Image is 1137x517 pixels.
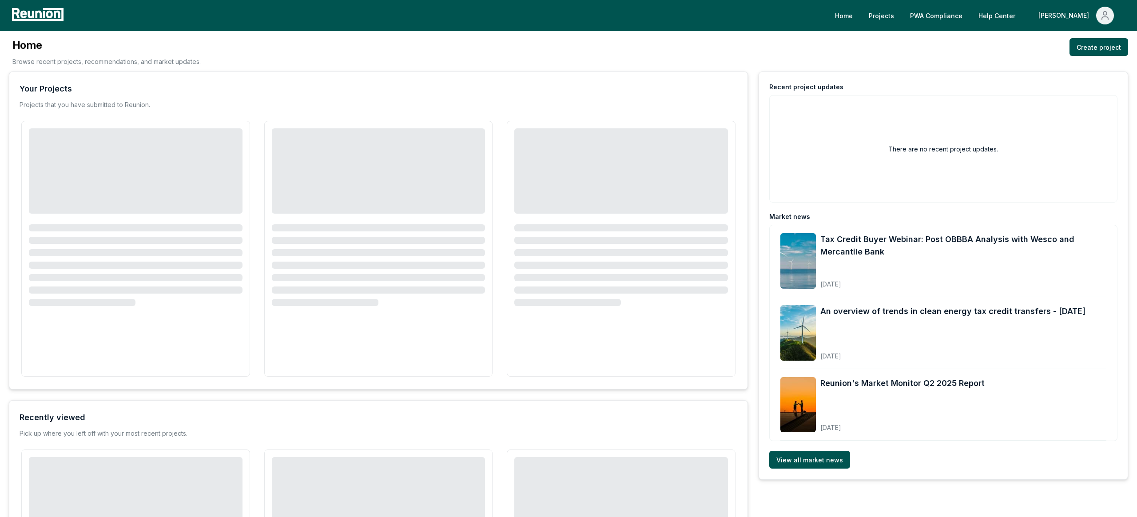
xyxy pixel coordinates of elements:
[1038,7,1093,24] div: [PERSON_NAME]
[20,411,85,424] div: Recently viewed
[20,83,72,95] div: Your Projects
[862,7,901,24] a: Projects
[820,233,1106,258] a: Tax Credit Buyer Webinar: Post OBBBA Analysis with Wesco and Mercantile Bank
[820,417,985,432] div: [DATE]
[780,233,816,289] img: Tax Credit Buyer Webinar: Post OBBBA Analysis with Wesco and Mercantile Bank
[12,57,201,66] p: Browse recent projects, recommendations, and market updates.
[20,100,150,109] p: Projects that you have submitted to Reunion.
[820,377,985,390] a: Reunion's Market Monitor Q2 2025 Report
[769,83,843,91] div: Recent project updates
[780,377,816,433] img: Reunion's Market Monitor Q2 2025 Report
[1069,38,1128,56] a: Create project
[820,345,1085,361] div: [DATE]
[1031,7,1121,24] button: [PERSON_NAME]
[828,7,860,24] a: Home
[20,429,187,438] div: Pick up where you left off with your most recent projects.
[769,451,850,469] a: View all market news
[780,305,816,361] img: An overview of trends in clean energy tax credit transfers - August 2025
[820,305,1085,318] a: An overview of trends in clean energy tax credit transfers - [DATE]
[769,212,810,221] div: Market news
[820,273,1106,289] div: [DATE]
[828,7,1128,24] nav: Main
[903,7,970,24] a: PWA Compliance
[971,7,1022,24] a: Help Center
[12,38,201,52] h3: Home
[888,144,998,154] h2: There are no recent project updates.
